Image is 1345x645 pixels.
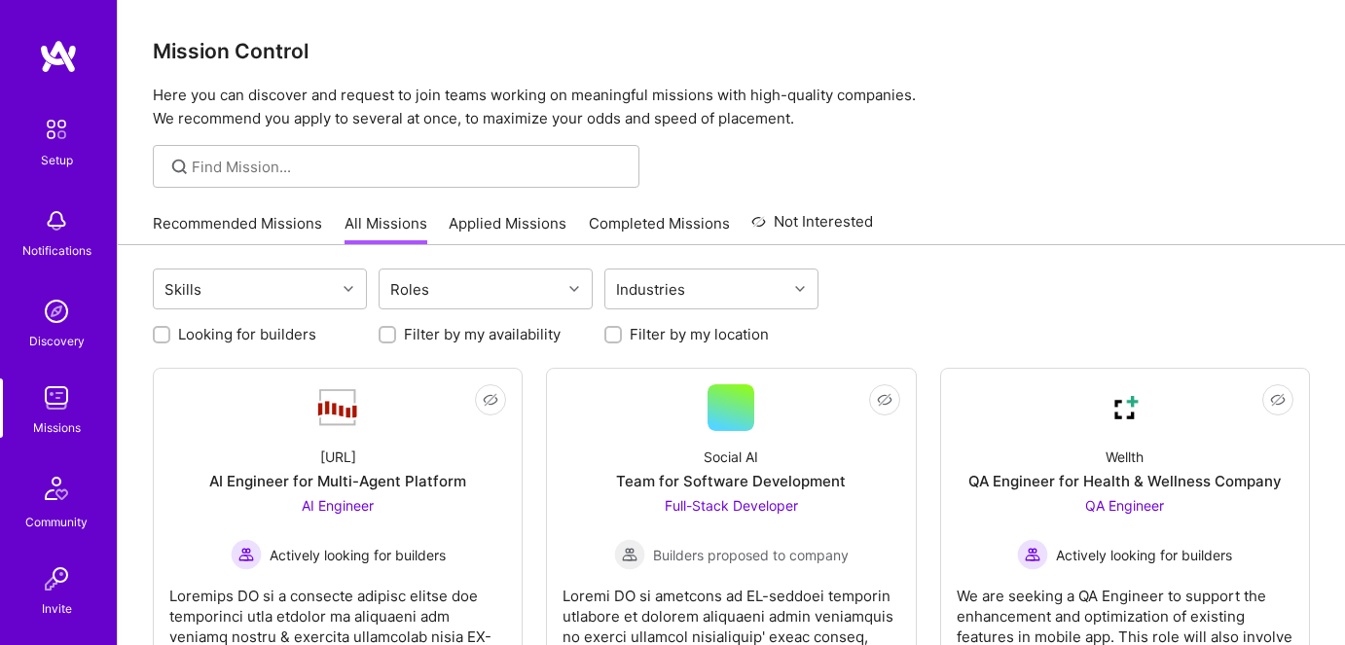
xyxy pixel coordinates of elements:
i: icon EyeClosed [877,392,892,408]
div: Community [25,512,88,532]
div: AI Engineer for Multi-Agent Platform [209,471,466,491]
span: Builders proposed to company [653,545,849,565]
div: Skills [160,275,206,304]
img: Builders proposed to company [614,539,645,570]
label: Filter by my availability [404,324,561,344]
span: Actively looking for builders [270,545,446,565]
i: icon SearchGrey [168,156,191,178]
i: icon EyeClosed [483,392,498,408]
a: Recommended Missions [153,213,322,245]
label: Filter by my location [630,324,769,344]
div: Discovery [29,331,85,351]
span: Actively looking for builders [1056,545,1232,565]
div: Invite [42,598,72,619]
input: Find Mission... [192,157,625,177]
div: Industries [611,275,690,304]
div: Notifications [22,240,91,261]
div: Team for Software Development [616,471,846,491]
a: Completed Missions [589,213,730,245]
img: teamwork [37,378,76,417]
p: Here you can discover and request to join teams working on meaningful missions with high-quality ... [153,84,1310,130]
img: Community [33,465,80,512]
img: discovery [37,292,76,331]
label: Looking for builders [178,324,316,344]
div: Social AI [704,447,758,467]
a: Applied Missions [449,213,566,245]
i: icon Chevron [344,284,353,294]
i: icon EyeClosed [1270,392,1286,408]
span: Full-Stack Developer [665,497,798,514]
img: Actively looking for builders [231,539,262,570]
img: bell [37,201,76,240]
div: [URL] [320,447,356,467]
span: AI Engineer [302,497,374,514]
img: Actively looking for builders [1017,539,1048,570]
h3: Mission Control [153,39,1310,63]
a: All Missions [345,213,427,245]
img: setup [36,109,77,150]
i: icon Chevron [569,284,579,294]
img: Company Logo [1102,384,1148,431]
div: QA Engineer for Health & Wellness Company [968,471,1282,491]
div: Roles [385,275,434,304]
div: Setup [41,150,73,170]
i: icon Chevron [795,284,805,294]
a: Not Interested [751,210,873,245]
div: Missions [33,417,81,438]
div: Wellth [1106,447,1144,467]
img: Invite [37,559,76,598]
img: logo [39,39,78,74]
span: QA Engineer [1085,497,1164,514]
img: Company Logo [314,387,361,428]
